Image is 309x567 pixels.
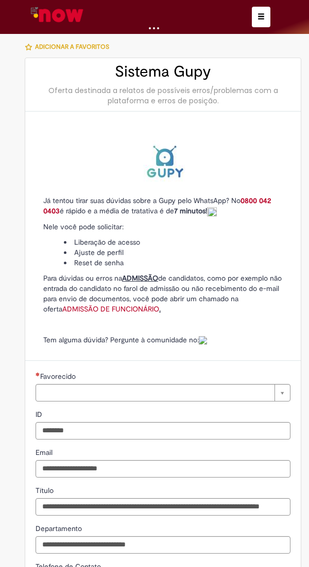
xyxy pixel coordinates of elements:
span: Email [36,448,55,457]
span: Necessários [36,372,40,376]
button: Adicionar a Favoritos [25,36,115,58]
li: Liberação de acesso [64,237,283,247]
input: Departamento [36,536,290,554]
button: Alternar navegação [252,7,270,27]
span: . [159,304,161,314]
img: sys_attachment.do [199,336,207,344]
span: Adicionar a Favoritos [35,43,109,51]
a: Colabora [199,335,207,344]
img: ServiceNow [32,5,85,26]
p: Já tentou tirar suas dúvidas sobre a Gupy pelo WhatsApp? No é rápido e a média de tratativa é de [43,195,283,216]
li: Ajuste de perfil [64,247,283,258]
input: ID [36,422,290,440]
h2: Sistema Gupy [36,63,290,80]
li: Reset de senha [64,258,283,268]
p: Nele você pode solicitar: [43,222,283,232]
p: Tem alguma dúvida? Pergunte à comunidade no: [43,335,283,345]
img: sys_attachment.do [207,207,217,216]
a: Limpar campo Favorecido [36,384,290,401]
span: ID [36,410,44,419]
span: ADMISSÃO [122,273,158,283]
strong: 7 minutos! [174,206,217,215]
span: Departamento [36,524,84,533]
a: ADMISSÃO DE FUNCIONÁRIO [62,304,159,314]
span: Necessários - Favorecido [40,372,78,381]
img: Sistema Gupy [135,132,191,185]
input: Email [36,460,290,478]
p: Para dúvidas ou erros na de candidatos, como por exemplo não entrada do candidato no farol de adm... [43,273,283,314]
div: Oferta destinada a relatos de possíveis erros/problemas com a plataforma e erros de posição. [36,85,290,106]
span: Título [36,486,56,495]
input: Título [36,498,290,516]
